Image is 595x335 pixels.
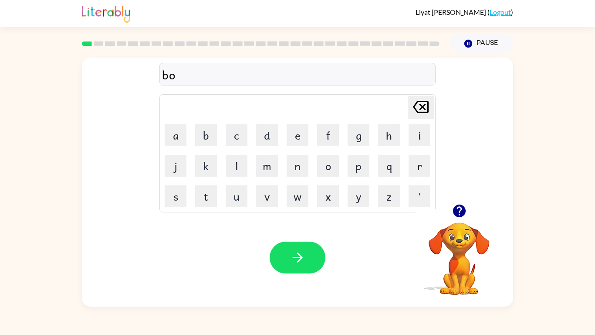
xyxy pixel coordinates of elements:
[348,185,369,207] button: y
[162,65,433,84] div: bo
[195,185,217,207] button: t
[256,185,278,207] button: v
[287,155,308,177] button: n
[409,185,430,207] button: '
[287,185,308,207] button: w
[409,155,430,177] button: r
[165,155,186,177] button: j
[378,185,400,207] button: z
[226,155,247,177] button: l
[416,209,503,296] video: Your browser must support playing .mp4 files to use Literably. Please try using another browser.
[416,8,487,16] span: Liyat [PERSON_NAME]
[490,8,511,16] a: Logout
[450,34,513,54] button: Pause
[287,124,308,146] button: e
[348,124,369,146] button: g
[348,155,369,177] button: p
[416,8,513,16] div: ( )
[256,155,278,177] button: m
[195,124,217,146] button: b
[317,124,339,146] button: f
[378,124,400,146] button: h
[165,185,186,207] button: s
[226,124,247,146] button: c
[256,124,278,146] button: d
[226,185,247,207] button: u
[165,124,186,146] button: a
[378,155,400,177] button: q
[82,3,130,23] img: Literably
[409,124,430,146] button: i
[317,185,339,207] button: x
[195,155,217,177] button: k
[317,155,339,177] button: o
